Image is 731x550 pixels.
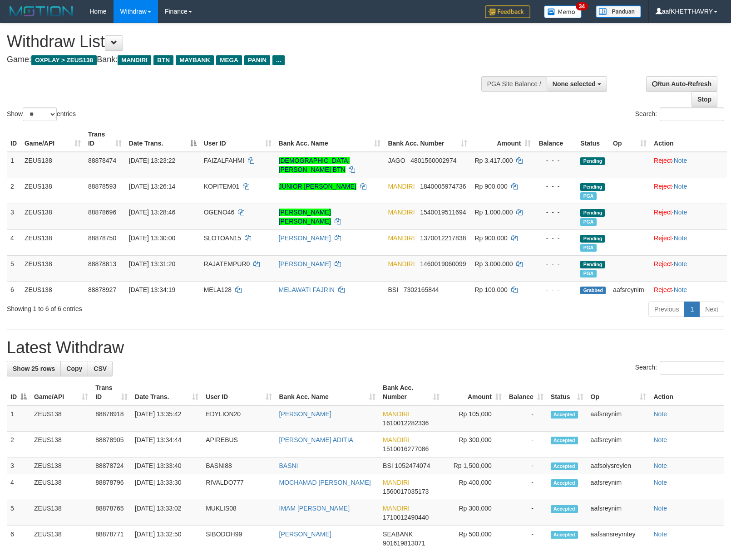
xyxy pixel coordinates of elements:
[7,152,21,178] td: 1
[21,126,84,152] th: Game/API: activate to sort column ascending
[131,380,202,405] th: Date Trans.: activate to sort column ascending
[92,432,131,458] td: 88878905
[7,432,30,458] td: 2
[202,474,275,500] td: RIVALDO777
[650,178,727,204] td: ·
[92,500,131,526] td: 88878765
[538,182,573,191] div: - - -
[551,437,578,444] span: Accepted
[131,474,202,500] td: [DATE] 13:33:30
[383,505,410,512] span: MANDIRI
[547,380,587,405] th: Status: activate to sort column ascending
[7,5,76,18] img: MOTION_logo.png
[674,286,687,293] a: Note
[388,260,415,268] span: MANDIRI
[646,76,717,92] a: Run Auto-Refresh
[654,157,672,164] a: Reject
[538,259,573,268] div: - - -
[474,260,513,268] span: Rp 3.000.000
[88,361,113,376] a: CSV
[443,432,505,458] td: Rp 300,000
[202,380,275,405] th: User ID: activate to sort column ascending
[551,531,578,539] span: Accepted
[653,462,667,469] a: Note
[538,285,573,294] div: - - -
[674,183,687,190] a: Note
[84,126,125,152] th: Trans ID: activate to sort column ascending
[551,462,578,470] span: Accepted
[653,410,667,418] a: Note
[131,458,202,474] td: [DATE] 13:33:40
[7,458,30,474] td: 3
[279,286,335,293] a: MELAWATI FAJRIN
[538,156,573,165] div: - - -
[131,405,202,432] td: [DATE] 13:35:42
[653,479,667,486] a: Note
[587,458,650,474] td: aafsolysreylen
[153,55,173,65] span: BTN
[204,209,235,216] span: OGENO46
[7,204,21,229] td: 3
[244,55,270,65] span: PANIN
[88,157,116,164] span: 88878474
[505,500,547,526] td: -
[383,540,425,547] span: Copy 901619813071 to clipboard
[202,500,275,526] td: MUKLIS08
[674,234,687,242] a: Note
[551,411,578,419] span: Accepted
[94,365,107,372] span: CSV
[275,126,385,152] th: Bank Acc. Name: activate to sort column ascending
[272,55,285,65] span: ...
[576,2,588,10] span: 34
[547,76,607,92] button: None selected
[505,474,547,500] td: -
[551,479,578,487] span: Accepted
[204,286,232,293] span: MELA128
[30,458,92,474] td: ZEUS138
[553,80,596,88] span: None selected
[129,183,175,190] span: [DATE] 13:26:14
[279,209,331,225] a: [PERSON_NAME] [PERSON_NAME]
[279,436,353,443] a: [PERSON_NAME] ADITIA
[443,500,505,526] td: Rp 300,000
[92,458,131,474] td: 88878724
[7,255,21,281] td: 5
[21,281,84,298] td: ZEUS138
[13,365,55,372] span: Show 25 rows
[650,204,727,229] td: ·
[587,474,650,500] td: aafsreynim
[580,244,596,252] span: Marked by aafsolysreylen
[395,462,430,469] span: Copy 1052474074 to clipboard
[383,462,393,469] span: BSI
[129,209,175,216] span: [DATE] 13:28:46
[7,474,30,500] td: 4
[650,229,727,255] td: ·
[21,204,84,229] td: ZEUS138
[7,178,21,204] td: 2
[505,405,547,432] td: -
[88,234,116,242] span: 88878750
[279,410,331,418] a: [PERSON_NAME]
[176,55,214,65] span: MAYBANK
[609,281,650,298] td: aafsreynim
[279,234,331,242] a: [PERSON_NAME]
[654,260,672,268] a: Reject
[129,157,175,164] span: [DATE] 13:23:22
[538,208,573,217] div: - - -
[551,505,578,513] span: Accepted
[660,361,724,375] input: Search:
[204,157,244,164] span: FAIZALFAHMI
[7,281,21,298] td: 6
[88,209,116,216] span: 88878696
[388,157,405,164] span: JAGO
[383,436,410,443] span: MANDIRI
[410,157,456,164] span: Copy 4801560002974 to clipboard
[7,339,724,357] h1: Latest Withdraw
[202,432,275,458] td: APIREBUS
[379,380,443,405] th: Bank Acc. Number: activate to sort column ascending
[202,458,275,474] td: BASNI88
[202,405,275,432] td: EDYLION20
[505,458,547,474] td: -
[587,500,650,526] td: aafsreynim
[654,286,672,293] a: Reject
